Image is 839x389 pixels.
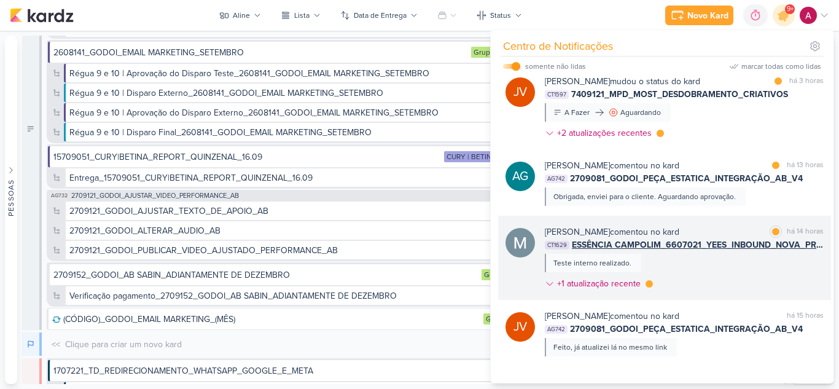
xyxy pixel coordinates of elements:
div: Régua 9 e 10 | Aprovação do Disparo Externo_2608141_GODOI_EMAIL MARKETING_SETEMBRO [69,106,439,119]
p: JV [513,318,527,336]
div: Régua 9 e 10 | Disparo Final_2608141_GODOI_EMAIL MARKETING_SETEMBRO [69,126,596,139]
div: Entrega_15709051_CURY|BETINA_REPORT_QUINZENAL_16.09 [69,171,499,184]
button: Pessoas [5,36,17,384]
span: AG742 [545,175,568,183]
div: 2608141_GODOI_EMAIL MARKETING_SETEMBRO [53,46,244,59]
div: 2709121_GODOI_AJUSTAR_TEXTO_DE_APOIO_AB [69,205,501,218]
div: 2709152_GODOI_AB SABIN_ADIANTAMENTE DE DEZEMBRO [53,269,290,281]
div: 15709051_CURY|BETINA_REPORT_QUINZENAL_16.09 [53,151,262,163]
div: (CÓDIGO)_GODOI_EMAIL MARKETING_(MÊS) [63,313,235,326]
div: 2709121_GODOI_ALTERAR_AUDIO_AB [69,224,518,237]
b: [PERSON_NAME] [545,160,610,171]
div: 2709121_GODOI_PUBLICAR_VIDEO_AJUSTADO_PERFORMANCE_AB [69,244,338,257]
div: mudou o status do kard [545,75,700,88]
span: 2709081_GODOI_PEÇA_ESTATICA_INTEGRAÇÃO_AB_V4 [570,172,803,185]
div: Entrega_15709051_CURY|BETINA_REPORT_QUINZENAL_16.09 [69,171,313,184]
div: Feito, já atualizei lá no mesmo link [553,342,667,353]
b: [PERSON_NAME] [545,227,610,237]
div: 2709152_GODOI_AB SABIN_ADIANTAMENTE DE DEZEMBRO [53,269,479,281]
div: Régua 9 e 10 | Aprovação do Disparo Teste_2608141_GODOI_EMAIL MARKETING_SETEMBRO [69,67,495,80]
div: 1707221_TD_REDIRECIONAMENTO_WHATSAPP_GOOGLE_E_META [53,364,313,377]
div: Grupo Godoi [471,47,519,58]
div: Teste interno realizado. [553,257,631,269]
div: 1707221_TD_REDIRECIONAMENTO_WHATSAPP_GOOGLE_E_META [53,364,510,377]
div: Novo Kard [687,9,728,22]
div: há 13 horas [787,159,824,172]
div: comentou no kard [545,310,679,323]
div: comentou no kard [545,226,679,238]
div: Em Andamento [22,332,42,356]
div: A Fazer [564,107,590,118]
div: Verificação pagamento_2709152_GODOI_AB SABIN_ADIANTAMENTE DE DEZEMBRO [69,289,556,302]
div: há 14 horas [787,226,824,238]
div: Régua 9 e 10 | Aprovação do Disparo Externo_2608141_GODOI_EMAIL MARKETING_SETEMBRO [69,106,581,119]
p: JV [513,84,527,101]
span: CT1597 [545,90,569,99]
div: 2709121_GODOI_ALTERAR_AUDIO_AB [69,224,220,237]
div: +1 atualização recente [557,277,643,290]
div: Centro de Notificações [503,38,613,55]
img: Mariana Amorim [505,228,535,257]
div: somente não lidas [525,61,586,72]
div: Régua 9 e 10 | Aprovação do Disparo Teste_2608141_GODOI_EMAIL MARKETING_SETEMBRO [69,67,429,80]
div: Grupo Godoi [483,313,531,324]
span: 2709121_GODOI_AJUSTAR_VIDEO_PERFORMANCE_AB [71,192,239,199]
img: Alessandra Gomes [800,7,817,24]
div: +2 atualizações recentes [557,127,654,139]
div: Grupo Godoi [482,269,529,280]
div: (CÓDIGO)_GODOI_EMAIL MARKETING_(MÊS) [52,313,481,326]
div: Aguardando [620,107,661,118]
div: Aline Gimenez Graciano [505,162,535,191]
div: marcar todas como lidas [741,61,821,72]
div: há 15 horas [787,310,824,323]
div: Joney Viana [505,312,535,342]
b: [PERSON_NAME] [545,311,610,321]
p: AG [512,168,528,185]
div: Régua 9 e 10 | Disparo Final_2608141_GODOI_EMAIL MARKETING_SETEMBRO [69,126,372,139]
b: [PERSON_NAME] [545,76,610,87]
span: 7409121_MPD_MOST_DESDOBRAMENTO_CRIATIVOS [571,88,788,101]
div: 2608141_GODOI_EMAIL MARKETING_SETEMBRO [53,46,469,59]
button: Novo Kard [665,6,733,25]
div: Pessoas [6,179,17,216]
span: 2709081_GODOI_PEÇA_ESTATICA_INTEGRAÇÃO_AB_V4 [570,323,803,336]
span: 9+ [787,4,794,14]
div: Verificação pagamento_2709152_GODOI_AB SABIN_ADIANTAMENTE DE DEZEMBRO [69,289,397,302]
div: comentou no kard [545,159,679,172]
div: 15709051_CURY|BETINA_REPORT_QUINZENAL_16.09 [53,151,442,163]
div: Régua 9 e 10 | Disparo Externo_2608141_GODOI_EMAIL MARKETING_SETEMBRO [69,87,597,100]
div: CURY | BETINA [444,151,499,162]
div: Joney Viana [505,77,535,107]
img: kardz.app [10,8,74,23]
div: Régua 9 e 10 | Disparo Externo_2608141_GODOI_EMAIL MARKETING_SETEMBRO [69,87,383,100]
div: há 3 horas [789,75,824,88]
span: ESSÊNCIA CAMPOLIM_6607021_YEES_INBOUND_NOVA_PROPOSTA_RÉGUA_NOVOS_LEADS [572,238,824,251]
span: CT1629 [545,241,569,250]
div: Obrigada, enviei para o cliente. Aguardando aprovação. [553,191,736,202]
span: AG732 [50,192,69,199]
div: 2709121_GODOI_AJUSTAR_TEXTO_DE_APOIO_AB [69,205,268,218]
div: 2709121_GODOI_PUBLICAR_VIDEO_AJUSTADO_PERFORMANCE_AB [69,244,501,257]
span: AG742 [545,325,568,334]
